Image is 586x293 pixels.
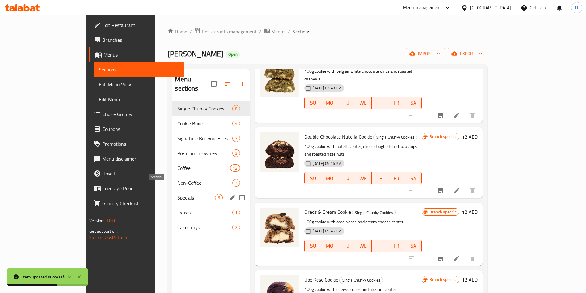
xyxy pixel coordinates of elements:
a: Full Menu View [94,77,184,92]
span: H [575,4,578,11]
a: Edit menu item [453,187,460,194]
button: WE [355,172,372,184]
span: 6 [215,195,222,201]
div: items [230,164,240,172]
span: SU [307,174,319,183]
div: Extras1 [172,205,250,220]
div: Signature Brownie Bites7 [172,131,250,146]
span: Version: [89,217,104,225]
div: [GEOGRAPHIC_DATA] [470,4,511,11]
span: SU [307,241,319,250]
span: Single Chunky Cookies [374,134,417,141]
button: FR [388,97,405,109]
div: items [232,120,240,127]
div: Single Chunky Cookies [177,105,232,112]
span: Specials [177,194,215,201]
button: WE [355,240,372,252]
span: [DATE] 07:43 PM [310,85,344,91]
span: Sections [99,66,179,73]
button: delete [465,251,480,266]
span: 8 [233,106,240,112]
a: Choice Groups [89,107,184,122]
a: Menus [264,28,285,36]
a: Menu disclaimer [89,151,184,166]
img: Double Chocolate Nutella Cookie [260,132,299,172]
p: 100g cookie with oreo pieces and cream cheese center [304,218,422,226]
a: Coverage Report [89,181,184,196]
span: Edit Menu [99,96,179,103]
img: Oreos & Cream Cookie [260,208,299,247]
button: TH [372,97,388,109]
div: Cake Trays2 [172,220,250,235]
span: TH [374,98,386,107]
a: Promotions [89,136,184,151]
button: import [406,48,445,59]
nav: breadcrumb [167,28,487,36]
nav: Menu sections [172,99,250,237]
a: Sections [94,62,184,77]
div: Single Chunky Cookies [352,209,396,216]
div: items [232,179,240,187]
button: SA [405,240,422,252]
span: 3 [233,150,240,156]
span: Extras [177,209,232,216]
span: 1 [233,210,240,216]
span: TU [340,241,352,250]
span: Cake Trays [177,224,232,231]
li: / [288,28,290,35]
span: export [453,50,483,58]
span: Ube Keso Cookie [304,275,338,284]
span: Select to update [419,184,432,197]
span: [DATE] 05:46 PM [310,228,344,234]
span: Single Chunky Cookies [340,277,383,284]
span: FR [391,174,403,183]
button: TH [372,240,388,252]
span: WE [357,98,369,107]
span: Coffee [177,164,230,172]
span: import [411,50,440,58]
button: SU [304,240,321,252]
a: Grocery Checklist [89,196,184,211]
a: Restaurants management [194,28,257,36]
span: Non-Coffee [177,179,232,187]
span: Sections [293,28,310,35]
span: Edit Restaurant [102,21,179,29]
span: Menus [271,28,285,35]
span: Cookie Boxes [177,120,232,127]
span: 2 [233,225,240,231]
a: Menus [89,47,184,62]
div: items [215,194,223,201]
span: Open [226,52,240,57]
span: Select to update [419,109,432,122]
span: Coupons [102,125,179,133]
a: Coupons [89,122,184,136]
span: Branches [102,36,179,44]
span: Promotions [102,140,179,148]
span: Oreos & Cream Cookie [304,207,351,217]
span: 7 [233,136,240,141]
div: Premium Brownies [177,149,232,157]
a: Upsell [89,166,184,181]
span: Sort sections [220,76,235,91]
span: Menu disclaimer [102,155,179,162]
button: SU [304,97,321,109]
div: Open [226,51,240,58]
button: Branch-specific-item [433,251,448,266]
span: Signature Brownie Bites [177,135,232,142]
a: Edit Restaurant [89,18,184,32]
button: edit [228,193,237,202]
span: FR [391,98,403,107]
span: Upsell [102,170,179,177]
span: SA [407,241,419,250]
span: [PERSON_NAME] [167,47,223,61]
button: Branch-specific-item [433,183,448,198]
span: Choice Groups [102,110,179,118]
span: Grocery Checklist [102,200,179,207]
span: Coverage Report [102,185,179,192]
button: SU [304,172,321,184]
